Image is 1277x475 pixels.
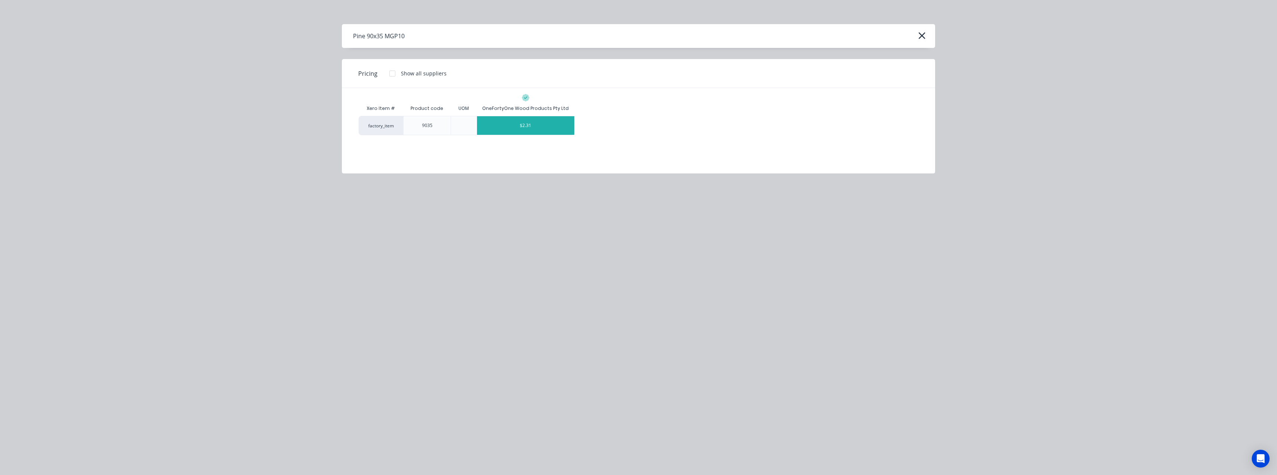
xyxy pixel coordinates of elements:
div: Product code [405,99,449,118]
div: Open Intercom Messenger [1252,450,1270,468]
div: Pine 90x35 MGP10 [353,32,405,40]
div: factory_item [359,116,403,135]
div: 9035 [422,122,432,129]
div: $2.31 [477,116,575,135]
div: Show all suppliers [401,69,447,77]
div: Xero Item # [359,101,403,116]
span: Pricing [358,69,378,78]
div: UOM [453,99,475,118]
div: OneFortyOne Wood Products Pty Ltd [482,105,569,112]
